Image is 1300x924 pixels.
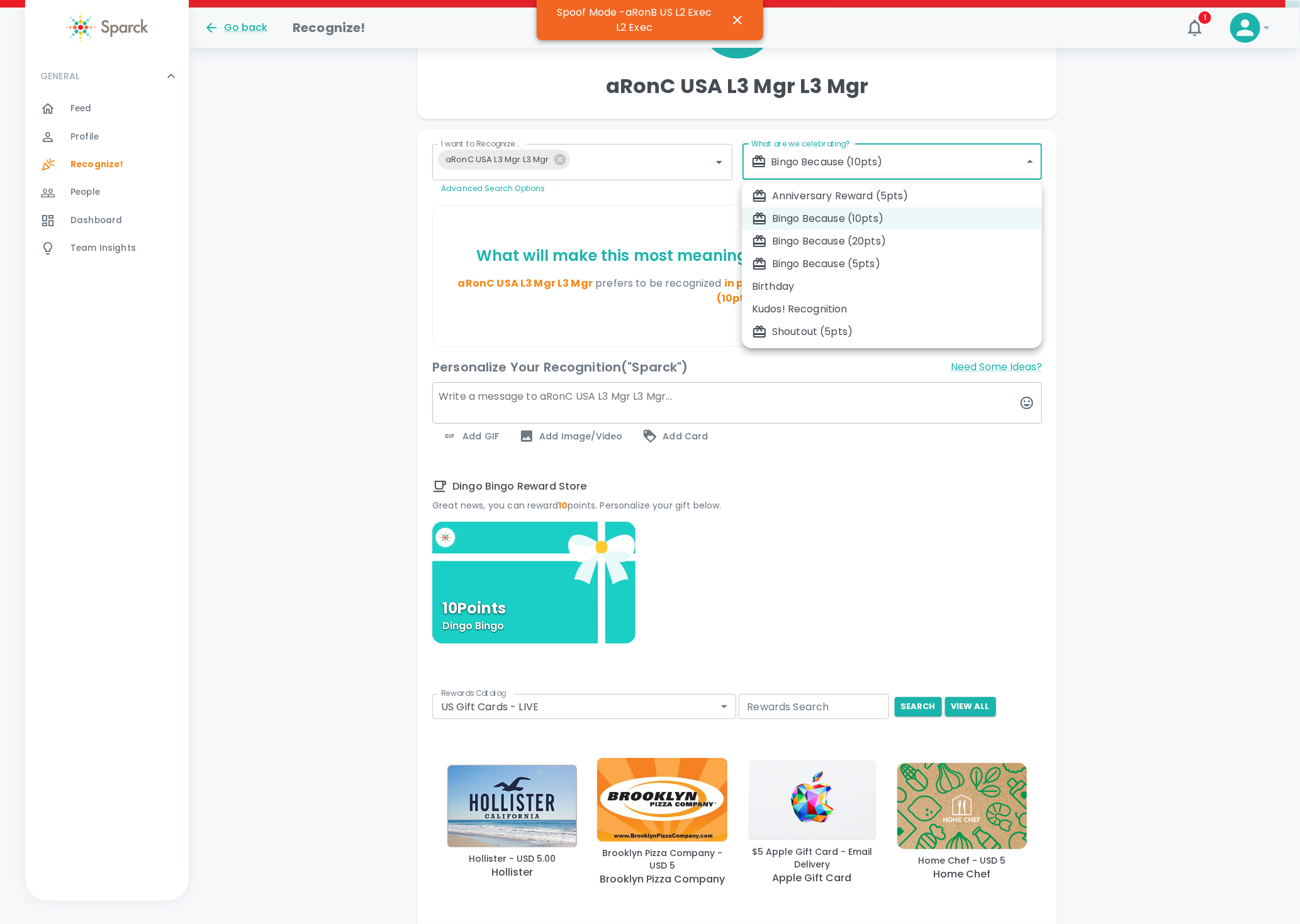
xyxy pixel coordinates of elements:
div: Bingo Because (5pts) [752,256,1032,272]
div: Bingo Because (20pts) [752,234,1032,249]
div: Anniversary Reward (5pts) [752,189,1032,204]
div: Bingo Because (10pts) [752,211,1032,226]
div: Shoutout (5pts) [752,324,1032,339]
div: Birthday [752,279,1032,294]
div: Kudos! Recognition [752,302,1032,317]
